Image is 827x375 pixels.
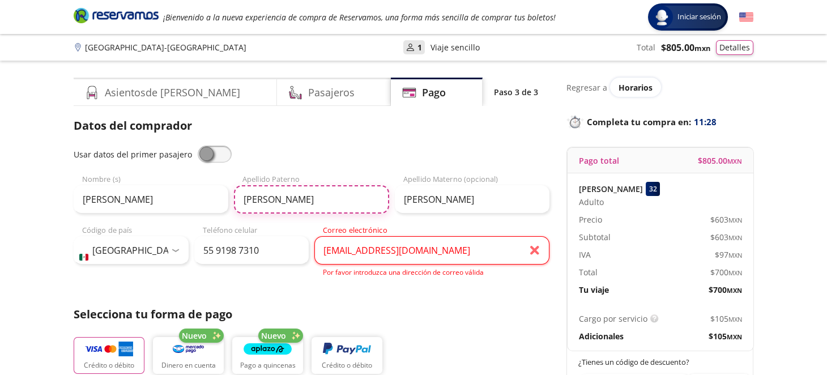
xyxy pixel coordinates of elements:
p: Pago a quincenas [240,360,296,370]
h4: Asientos de [PERSON_NAME] [105,85,240,100]
p: Selecciona tu forma de pago [74,306,549,323]
span: Adulto [579,196,604,208]
p: Tu viaje [579,284,609,296]
img: MX [79,254,88,261]
em: ¡Bienvenido a la nueva experiencia de compra de Reservamos, una forma más sencilla de comprar tus... [163,12,556,23]
button: Detalles [716,40,753,55]
button: English [739,10,753,24]
div: Regresar a ver horarios [566,78,753,97]
small: MXN [727,286,742,295]
input: Teléfono celular [194,236,309,265]
button: Crédito o débito [312,337,382,374]
button: Dinero en cuenta [153,337,224,374]
h4: Pasajeros [308,85,355,100]
p: 1 [417,41,422,53]
button: Pago a quincenas [232,337,303,374]
p: Crédito o débito [322,360,372,370]
p: Pago total [579,155,619,167]
i: Brand Logo [74,7,159,24]
span: $ 805.00 [661,41,710,54]
p: Adicionales [579,330,624,342]
span: $ 603 [710,231,742,243]
span: $ 603 [710,214,742,225]
span: $ 805.00 [698,155,742,167]
p: Dinero en cuenta [161,360,216,370]
small: MXN [694,43,710,53]
input: Apellido Materno (opcional) [395,185,549,214]
p: Total [579,266,598,278]
span: $ 105 [709,330,742,342]
small: MXN [727,333,742,341]
span: Nuevo [182,330,207,342]
input: Nombre (s) [74,185,228,214]
span: Horarios [619,82,653,93]
small: MXN [728,315,742,323]
small: MXN [727,157,742,165]
span: $ 105 [710,313,742,325]
span: Nuevo [261,330,286,342]
input: Apellido Paterno [234,185,389,214]
span: $ 97 [715,249,742,261]
p: [GEOGRAPHIC_DATA] - [GEOGRAPHIC_DATA] [85,41,246,53]
p: Viaje sencillo [430,41,480,53]
small: MXN [728,269,742,277]
p: ¿Tienes un código de descuento? [578,357,743,368]
h4: Pago [422,85,446,100]
p: Crédito o débito [84,360,134,370]
p: Datos del comprador [74,117,549,134]
a: Brand Logo [74,7,159,27]
span: 11:28 [694,116,717,129]
p: Paso 3 de 3 [494,86,538,98]
p: Subtotal [579,231,611,243]
span: Iniciar sesión [673,11,726,23]
p: Por favor introduzca una dirección de correo válida [323,267,549,278]
p: Completa tu compra en : [566,114,753,130]
button: Crédito o débito [74,337,144,374]
input: Correo electrónico [314,236,549,265]
p: [PERSON_NAME] [579,183,643,195]
p: Precio [579,214,602,225]
p: Cargo por servicio [579,313,647,325]
p: Regresar a [566,82,607,93]
small: MXN [728,216,742,224]
small: MXN [728,233,742,242]
p: Total [637,41,655,53]
span: $ 700 [709,284,742,296]
div: 32 [646,182,660,196]
p: IVA [579,249,591,261]
span: $ 700 [710,266,742,278]
small: MXN [728,251,742,259]
span: Usar datos del primer pasajero [74,149,192,160]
